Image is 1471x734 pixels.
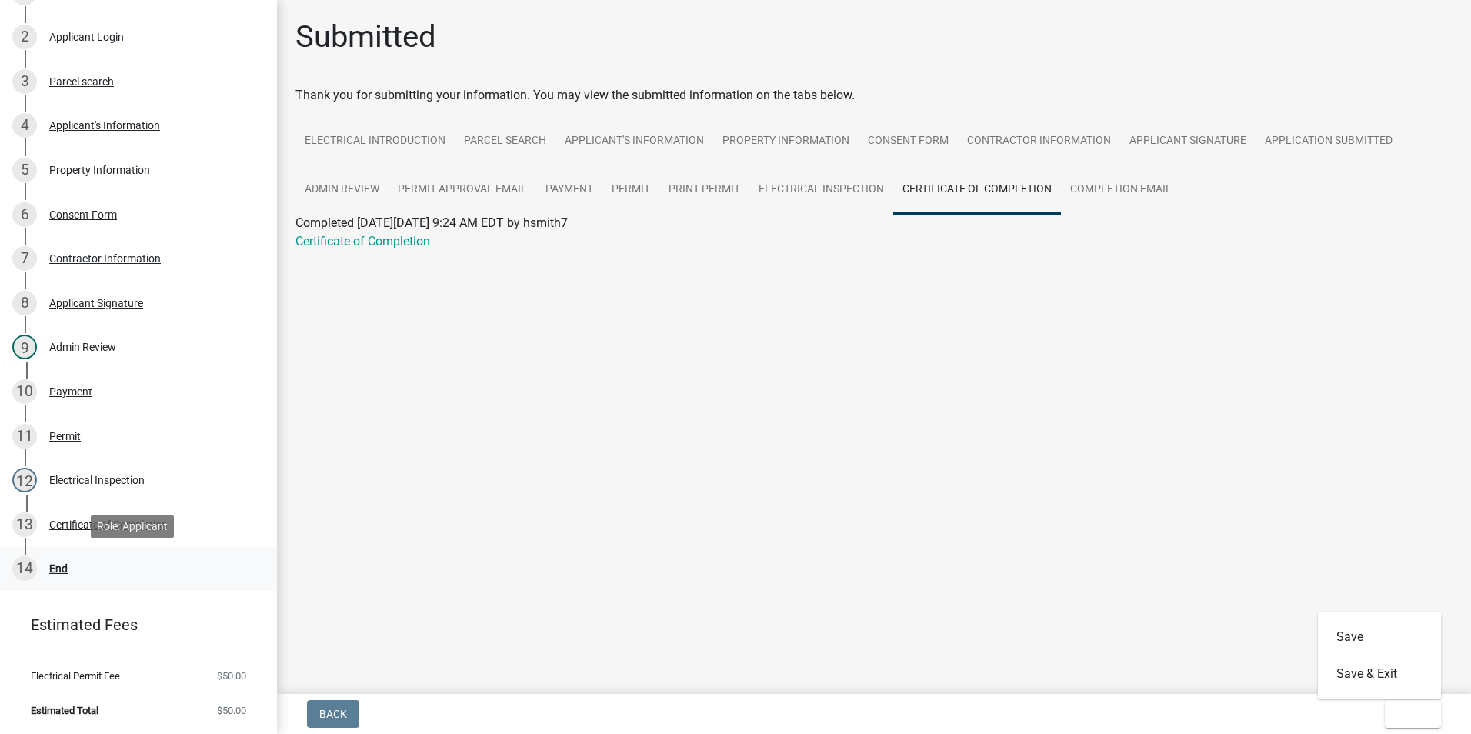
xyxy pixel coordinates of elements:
div: 9 [12,335,37,359]
a: Payment [536,165,602,215]
div: 13 [12,512,37,537]
div: Property Information [49,165,150,175]
a: Admin Review [295,165,389,215]
div: 11 [12,424,37,449]
a: Permit Approval Email [389,165,536,215]
button: Exit [1385,700,1441,728]
div: 5 [12,158,37,182]
a: Estimated Fees [12,609,252,640]
span: $50.00 [217,706,246,716]
button: Back [307,700,359,728]
div: Applicant's Information [49,120,160,131]
div: Contractor Information [49,253,161,264]
div: End [49,563,68,574]
div: Thank you for submitting your information. You may view the submitted information on the tabs below. [295,86,1453,105]
div: 12 [12,468,37,492]
span: Exit [1397,708,1419,720]
span: Estimated Total [31,706,98,716]
a: Certificate of Completion [295,234,430,249]
a: Certificate of Completion [893,165,1061,215]
div: 10 [12,379,37,404]
a: Applicant Signature [1120,117,1256,166]
div: Electrical Inspection [49,475,145,485]
a: Application Submitted [1256,117,1402,166]
a: Print Permit [659,165,749,215]
div: Applicant Login [49,32,124,42]
span: Back [319,708,347,720]
div: Role: Applicant [91,515,174,538]
a: Electrical Inspection [749,165,893,215]
div: 6 [12,202,37,227]
a: Completion Email [1061,165,1181,215]
div: Payment [49,386,92,397]
div: Applicant Signature [49,298,143,309]
div: Certificate of Completion [49,519,168,530]
span: $50.00 [217,671,246,681]
div: 7 [12,246,37,271]
span: Completed [DATE][DATE] 9:24 AM EDT by hsmith7 [295,215,568,230]
div: 3 [12,69,37,94]
a: Permit [602,165,659,215]
button: Save & Exit [1318,656,1441,692]
div: 14 [12,556,37,581]
a: Parcel search [455,117,555,166]
button: Save [1318,619,1441,656]
h1: Submitted [295,18,436,55]
a: Applicant's Information [555,117,713,166]
a: Electrical Introduction [295,117,455,166]
div: 2 [12,25,37,49]
div: 4 [12,113,37,138]
div: Consent Form [49,209,117,220]
div: Exit [1318,612,1441,699]
a: Consent Form [859,117,958,166]
div: Parcel search [49,76,114,87]
div: Admin Review [49,342,116,352]
div: 8 [12,291,37,315]
a: Property Information [713,117,859,166]
a: Contractor Information [958,117,1120,166]
span: Electrical Permit Fee [31,671,120,681]
div: Permit [49,431,81,442]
